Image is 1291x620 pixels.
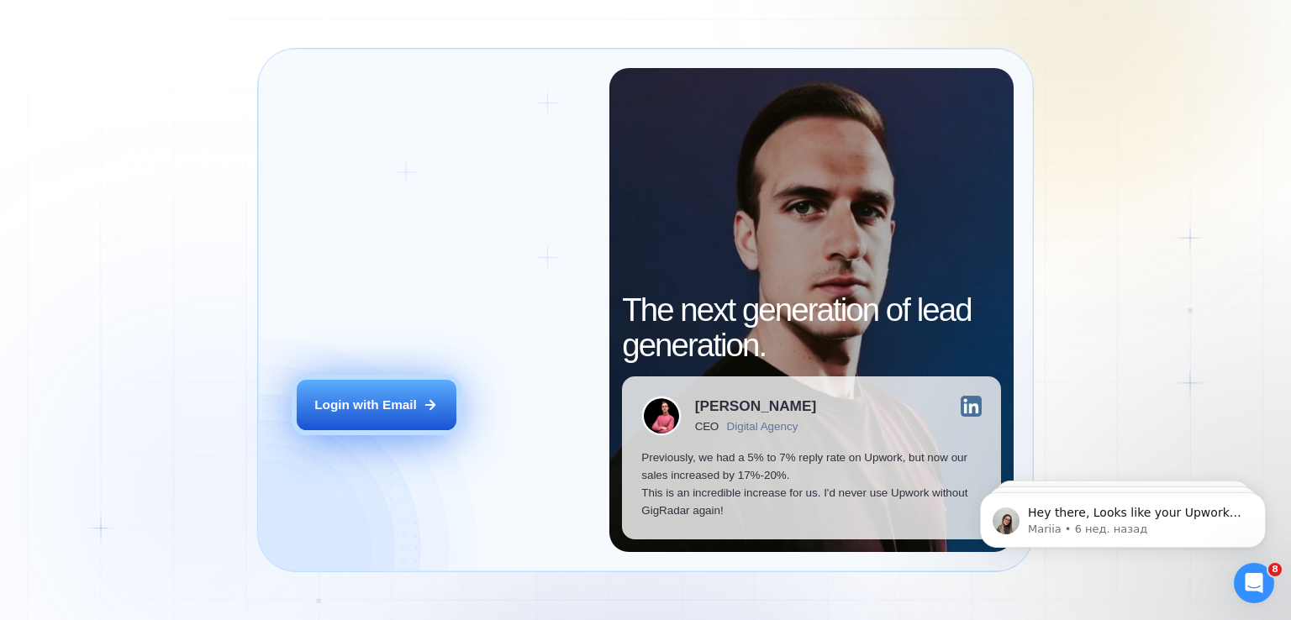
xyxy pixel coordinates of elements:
div: Login with Email [314,396,417,413]
div: CEO [695,420,719,433]
p: Previously, we had a 5% to 7% reply rate on Upwork, but now our sales increased by 17%-20%. This ... [641,449,982,520]
iframe: Intercom live chat [1234,563,1274,603]
h2: The next generation of lead generation. [622,292,1001,363]
span: Hey there, Looks like your Upwork agency OmiSoft 🏆 Multi-awarded AI & Web3 Agency ran out of conn... [73,49,289,263]
div: [PERSON_NAME] [695,399,816,413]
p: Message from Mariia, sent 6 нед. назад [73,65,290,80]
div: Digital Agency [727,420,798,433]
button: Login with Email [297,380,456,430]
span: 8 [1268,563,1282,576]
iframe: Intercom notifications сообщение [955,457,1291,575]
